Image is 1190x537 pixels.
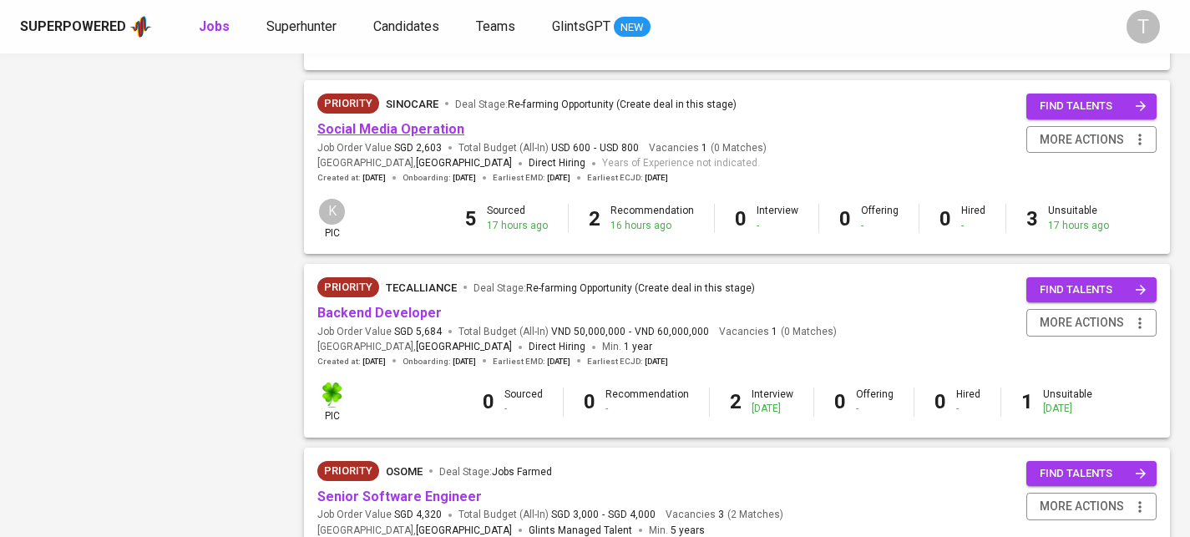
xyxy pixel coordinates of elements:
span: Earliest ECJD : [587,172,668,184]
span: find talents [1040,464,1147,484]
b: 0 [939,207,951,231]
span: SGD 5,684 [394,325,442,339]
b: 3 [1026,207,1038,231]
a: Social Media Operation [317,121,464,137]
div: - [861,219,899,233]
span: more actions [1040,496,1124,517]
div: Hired [956,388,980,416]
span: Teams [476,18,515,34]
div: Offering [856,388,894,416]
div: pic [317,197,347,241]
span: Jobs Farmed [492,466,552,478]
span: Total Budget (All-In) [458,325,709,339]
a: Jobs [199,17,233,38]
div: Unsuitable [1048,204,1109,232]
div: Recommendation [610,204,694,232]
span: SGD 3,000 [551,508,599,522]
button: more actions [1026,126,1157,154]
span: Deal Stage : [439,466,552,478]
span: [DATE] [645,356,668,367]
div: New Job received from Demand Team [317,94,379,114]
div: New Job received from Demand Team [317,277,379,297]
b: 0 [834,390,846,413]
span: Onboarding : [403,356,476,367]
span: VND 50,000,000 [551,325,625,339]
div: [DATE] [1043,402,1092,416]
span: Onboarding : [403,172,476,184]
span: Vacancies ( 0 Matches ) [719,325,837,339]
span: Deal Stage : [455,99,737,110]
div: - [757,219,798,233]
span: more actions [1040,129,1124,150]
span: Vacancies ( 2 Matches ) [666,508,783,522]
span: [GEOGRAPHIC_DATA] , [317,155,512,172]
span: Job Order Value [317,508,442,522]
span: more actions [1040,312,1124,333]
a: Senior Software Engineer [317,489,482,504]
b: 0 [735,207,747,231]
span: SGD 4,000 [608,508,656,522]
span: Job Order Value [317,141,442,155]
span: Direct Hiring [529,157,585,169]
b: 0 [584,390,595,413]
div: New Job received from Demand Team [317,461,379,481]
button: find talents [1026,94,1157,119]
img: app logo [129,14,152,39]
span: Re-farming Opportunity (Create deal in this stage) [526,282,755,294]
div: Interview [757,204,798,232]
span: Candidates [373,18,439,34]
span: Priority [317,463,379,479]
span: Job Order Value [317,325,442,339]
span: 1 year [624,341,652,352]
div: [DATE] [752,402,793,416]
span: - [602,508,605,522]
span: [GEOGRAPHIC_DATA] [416,155,512,172]
b: 0 [483,390,494,413]
a: Candidates [373,17,443,38]
span: [DATE] [362,172,386,184]
span: [DATE] [547,172,570,184]
button: find talents [1026,277,1157,303]
a: GlintsGPT NEW [552,17,651,38]
span: Created at : [317,356,386,367]
span: - [594,141,596,155]
span: Total Budget (All-In) [458,508,656,522]
span: [DATE] [362,356,386,367]
span: - [629,325,631,339]
button: more actions [1026,493,1157,520]
span: Created at : [317,172,386,184]
div: 17 hours ago [487,219,548,233]
span: Superhunter [266,18,337,34]
span: Earliest EMD : [493,172,570,184]
span: Deal Stage : [473,282,755,294]
b: Jobs [199,18,230,34]
span: Vacancies ( 0 Matches ) [649,141,767,155]
span: Years of Experience not indicated. [602,155,760,172]
b: 0 [934,390,946,413]
b: 2 [589,207,600,231]
a: Backend Developer [317,305,442,321]
div: Offering [861,204,899,232]
div: - [856,402,894,416]
span: Priority [317,279,379,296]
span: Osome [386,465,423,478]
div: pic [317,380,347,423]
span: Sinocare [386,98,438,110]
div: Interview [752,388,793,416]
span: 5 years [671,524,705,536]
div: Sourced [504,388,543,416]
button: more actions [1026,309,1157,337]
div: - [956,402,980,416]
span: [DATE] [547,356,570,367]
span: SGD 4,320 [394,508,442,522]
div: K [317,197,347,226]
span: USD 800 [600,141,639,155]
span: [DATE] [645,172,668,184]
div: 16 hours ago [610,219,694,233]
div: Unsuitable [1043,388,1092,416]
div: Superpowered [20,18,126,37]
div: Recommendation [605,388,689,416]
b: 1 [1021,390,1033,413]
span: find talents [1040,97,1147,116]
a: Teams [476,17,519,38]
